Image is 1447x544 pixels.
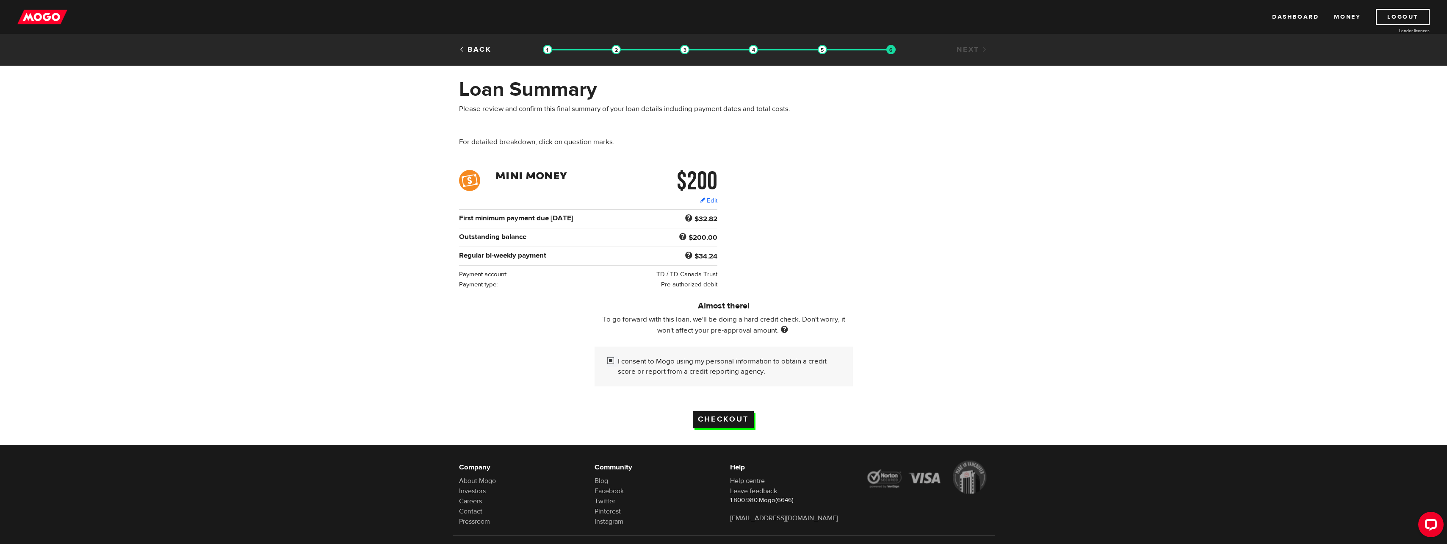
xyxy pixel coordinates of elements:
input: Checkout [693,411,754,428]
a: Pressroom [459,517,490,526]
a: Back [459,45,492,54]
a: Blog [595,477,608,485]
span: Payment account: [459,270,507,278]
a: Edit [700,196,717,205]
b: Regular bi-weekly payment [459,251,546,260]
h6: Help [730,462,853,472]
p: For detailed breakdown, click on question marks. [459,137,808,147]
img: transparent-188c492fd9eaac0f573672f40bb141c2.gif [749,45,758,54]
a: Instagram [595,517,623,526]
h5: Almost there! [595,301,853,311]
a: Careers [459,497,482,505]
a: Facebook [595,487,624,495]
img: transparent-188c492fd9eaac0f573672f40bb141c2.gif [611,45,621,54]
img: transparent-188c492fd9eaac0f573672f40bb141c2.gif [818,45,827,54]
span: Payment type: [459,280,498,289]
a: Dashboard [1272,9,1319,25]
p: 1.800.980.Mogo(6646) [730,496,853,505]
a: Logout [1376,9,1430,25]
img: transparent-188c492fd9eaac0f573672f40bb141c2.gif [886,45,896,54]
input: I consent to Mogo using my personal information to obtain a credit score or report from a credit ... [607,356,618,367]
b: $34.24 [694,252,717,261]
a: [EMAIL_ADDRESS][DOMAIN_NAME] [730,514,838,522]
a: Money [1334,9,1361,25]
b: $32.82 [694,214,717,224]
h2: $200 [636,170,717,191]
b: First minimum payment due [DATE] [459,214,573,223]
a: Leave feedback [730,487,777,495]
a: About Mogo [459,477,496,485]
h6: Company [459,462,582,472]
img: transparent-188c492fd9eaac0f573672f40bb141c2.gif [680,45,689,54]
span: To go forward with this loan, we'll be doing a hard credit check. Don't worry, it won't affect yo... [602,315,845,335]
h1: Loan Summary [459,78,808,100]
b: Outstanding balance [459,232,526,241]
span: TD / TD Canada Trust [656,270,717,278]
a: Contact [459,507,482,516]
a: Investors [459,487,486,495]
a: Lender licences [1366,28,1430,34]
a: Help centre [730,477,765,485]
img: legal-icons-92a2ffecb4d32d839781d1b4e4802d7b.png [866,461,988,494]
label: I consent to Mogo using my personal information to obtain a credit score or report from a credit ... [618,356,840,377]
iframe: LiveChat chat widget [1411,508,1447,544]
a: Pinterest [595,507,621,516]
p: Please review and confirm this final summary of your loan details including payment dates and tot... [459,104,808,114]
h6: Community [595,462,717,472]
img: transparent-188c492fd9eaac0f573672f40bb141c2.gif [543,45,552,54]
img: mogo_logo-11ee424be714fa7cbb0f0f49df9e16ec.png [17,9,67,25]
a: Twitter [595,497,615,505]
a: Next [957,45,988,54]
b: $200.00 [689,233,717,242]
span: Pre-authorized debit [661,280,717,289]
